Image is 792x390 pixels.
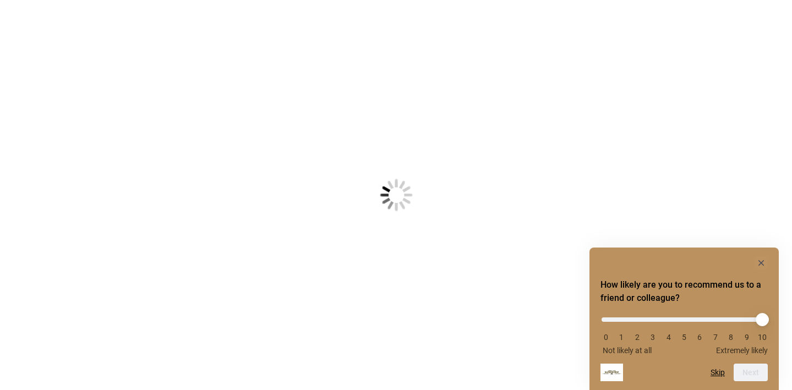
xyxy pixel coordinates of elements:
li: 6 [694,333,705,342]
li: 7 [710,333,721,342]
div: How likely are you to recommend us to a friend or colleague? Select an option from 0 to 10, with ... [600,256,768,381]
li: 9 [741,333,752,342]
li: 3 [647,333,658,342]
button: Hide survey [755,256,768,270]
li: 2 [632,333,643,342]
button: Next question [734,364,768,381]
li: 4 [663,333,674,342]
span: Not likely at all [603,346,652,355]
span: Extremely likely [716,346,768,355]
img: Loading [326,125,467,266]
li: 5 [679,333,690,342]
li: 10 [757,333,768,342]
li: 0 [600,333,611,342]
button: Skip [711,368,725,377]
div: How likely are you to recommend us to a friend or colleague? Select an option from 0 to 10, with ... [600,309,768,355]
h2: How likely are you to recommend us to a friend or colleague? Select an option from 0 to 10, with ... [600,278,768,305]
li: 8 [725,333,736,342]
li: 1 [616,333,627,342]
